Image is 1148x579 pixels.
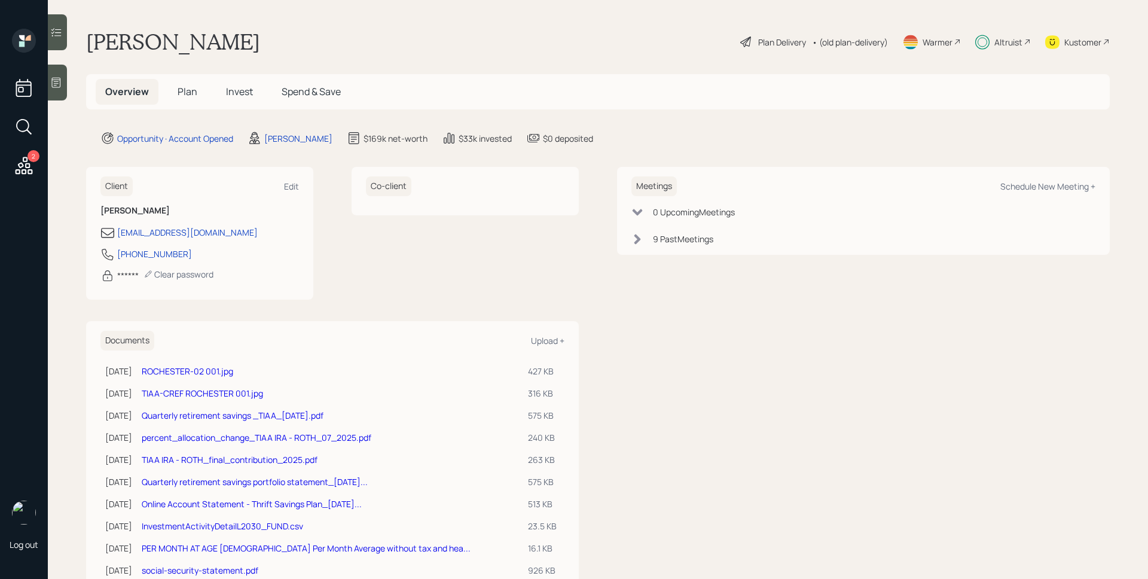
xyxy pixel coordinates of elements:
[528,564,560,577] div: 926 KB
[528,365,560,377] div: 427 KB
[812,36,888,48] div: • (old plan-delivery)
[105,387,132,400] div: [DATE]
[100,176,133,196] h6: Client
[10,539,38,550] div: Log out
[1064,36,1101,48] div: Kustomer
[528,498,560,510] div: 513 KB
[142,498,362,510] a: Online Account Statement - Thrift Savings Plan_[DATE]...
[117,132,233,145] div: Opportunity · Account Opened
[264,132,332,145] div: [PERSON_NAME]
[528,542,560,554] div: 16.1 KB
[994,36,1022,48] div: Altruist
[105,520,132,532] div: [DATE]
[1000,181,1095,192] div: Schedule New Meeting +
[105,476,132,488] div: [DATE]
[226,85,253,98] span: Invest
[653,233,713,245] div: 9 Past Meeting s
[100,206,299,216] h6: [PERSON_NAME]
[142,388,263,399] a: TIAA-CREF ROCHESTER 001.jpg
[631,176,677,196] h6: Meetings
[282,85,341,98] span: Spend & Save
[528,431,560,444] div: 240 KB
[528,387,560,400] div: 316 KB
[531,335,564,346] div: Upload +
[100,331,154,351] h6: Documents
[28,150,39,162] div: 2
[105,365,132,377] div: [DATE]
[758,36,806,48] div: Plan Delivery
[653,206,735,218] div: 0 Upcoming Meeting s
[459,132,512,145] div: $33k invested
[366,176,411,196] h6: Co-client
[142,365,233,377] a: ROCHESTER-02 001.jpg
[142,543,471,554] a: PER MONTH AT AGE [DEMOGRAPHIC_DATA] Per Month Average without tax and hea...
[117,226,258,239] div: [EMAIL_ADDRESS][DOMAIN_NAME]
[12,501,36,525] img: james-distasi-headshot.png
[528,453,560,466] div: 263 KB
[105,542,132,554] div: [DATE]
[142,432,371,443] a: percent_allocation_change_TIAA IRA - ROTH_07_2025.pdf
[142,410,323,421] a: Quarterly retirement savings _TIAA_[DATE].pdf
[142,520,303,532] a: InvestmentActivityDetailL2030_FUND.csv
[117,248,192,260] div: [PHONE_NUMBER]
[105,431,132,444] div: [DATE]
[364,132,428,145] div: $169k net-worth
[142,476,368,487] a: Quarterly retirement savings portfolio statement_[DATE]...
[105,409,132,422] div: [DATE]
[543,132,593,145] div: $0 deposited
[528,409,560,422] div: 575 KB
[923,36,952,48] div: Warmer
[284,181,299,192] div: Edit
[142,454,317,465] a: TIAA IRA - ROTH_final_contribution_2025.pdf
[178,85,197,98] span: Plan
[105,85,149,98] span: Overview
[86,29,260,55] h1: [PERSON_NAME]
[528,520,560,532] div: 23.5 KB
[142,565,258,576] a: social-security-statement.pdf
[528,476,560,488] div: 575 KB
[105,453,132,466] div: [DATE]
[105,564,132,577] div: [DATE]
[105,498,132,510] div: [DATE]
[143,269,213,280] div: Clear password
